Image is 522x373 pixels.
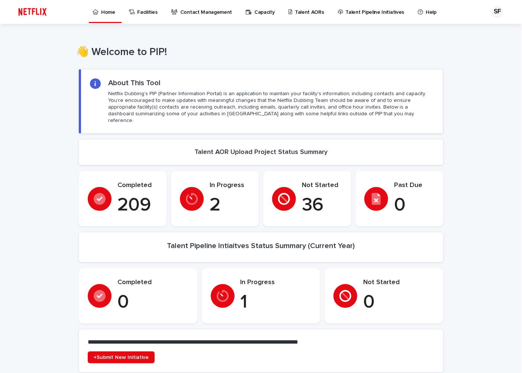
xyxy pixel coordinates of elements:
[241,279,312,287] p: In Progress
[210,194,250,216] p: 2
[363,291,434,313] p: 0
[117,181,158,190] p: Completed
[88,351,155,363] a: +Submit New Initiative
[108,90,434,124] p: Netflix Dubbing's PIP (Partner Information Portal) is an application to maintain your facility's ...
[302,181,342,190] p: Not Started
[167,241,355,250] h2: Talent Pipeline Intiaitves Status Summary (Current Year)
[302,194,342,216] p: 36
[241,291,312,313] p: 1
[117,291,188,313] p: 0
[15,4,50,19] img: ifQbXi3ZQGMSEF7WDB7W
[117,194,158,216] p: 209
[194,148,328,157] h2: Talent AOR Upload Project Status Summary
[394,181,434,190] p: Past Due
[76,46,440,59] h1: 👋 Welcome to PIP!
[394,194,434,216] p: 0
[94,355,149,360] span: +Submit New Initiative
[108,78,161,87] h2: About This Tool
[363,279,434,287] p: Not Started
[492,6,503,18] div: SF
[117,279,188,287] p: Completed
[210,181,250,190] p: In Progress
